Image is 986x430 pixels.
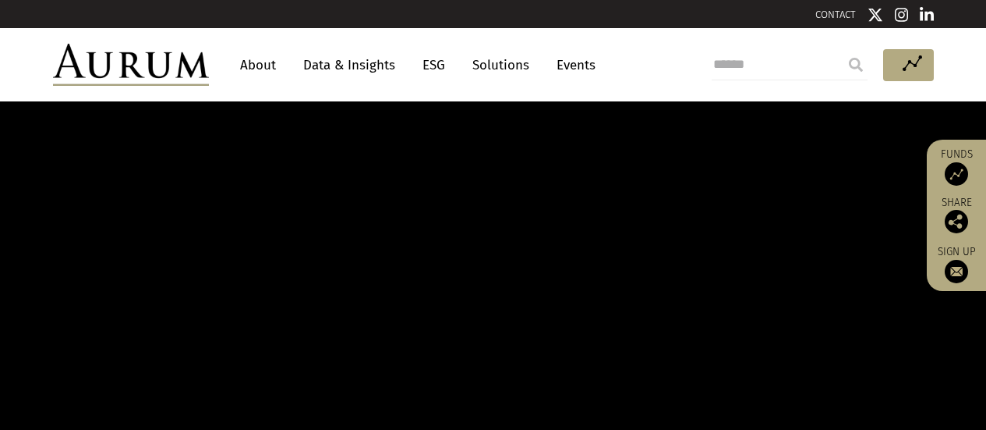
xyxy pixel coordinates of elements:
[895,7,909,23] img: Instagram icon
[415,51,453,80] a: ESG
[868,7,883,23] img: Twitter icon
[935,147,978,186] a: Funds
[53,44,209,86] img: Aurum
[232,51,284,80] a: About
[549,51,595,80] a: Events
[815,9,856,20] a: CONTACT
[945,210,968,233] img: Share this post
[935,245,978,283] a: Sign up
[920,7,934,23] img: Linkedin icon
[945,162,968,186] img: Access Funds
[465,51,537,80] a: Solutions
[295,51,403,80] a: Data & Insights
[840,49,871,80] input: Submit
[945,260,968,283] img: Sign up to our newsletter
[935,197,978,233] div: Share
